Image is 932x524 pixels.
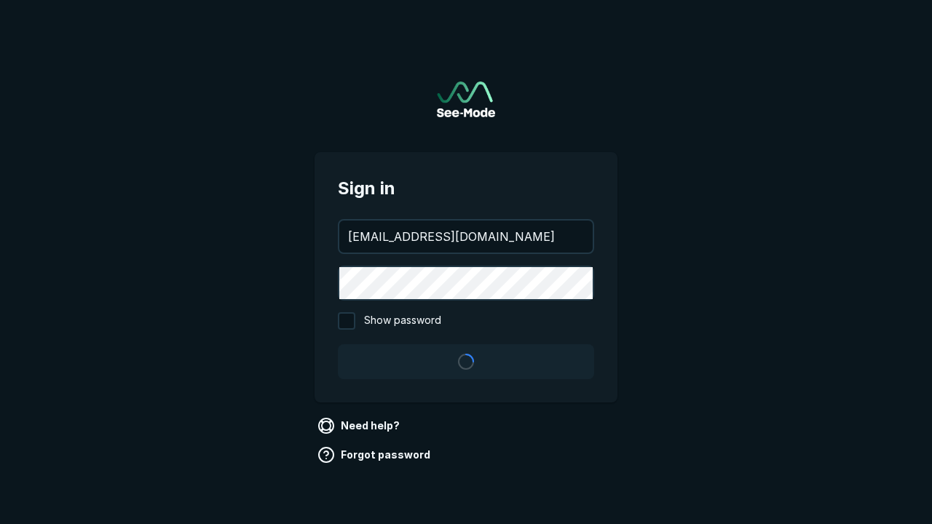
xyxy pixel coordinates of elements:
a: Go to sign in [437,82,495,117]
img: See-Mode Logo [437,82,495,117]
span: Show password [364,312,441,330]
a: Forgot password [315,443,436,467]
a: Need help? [315,414,406,437]
input: your@email.com [339,221,593,253]
span: Sign in [338,175,594,202]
